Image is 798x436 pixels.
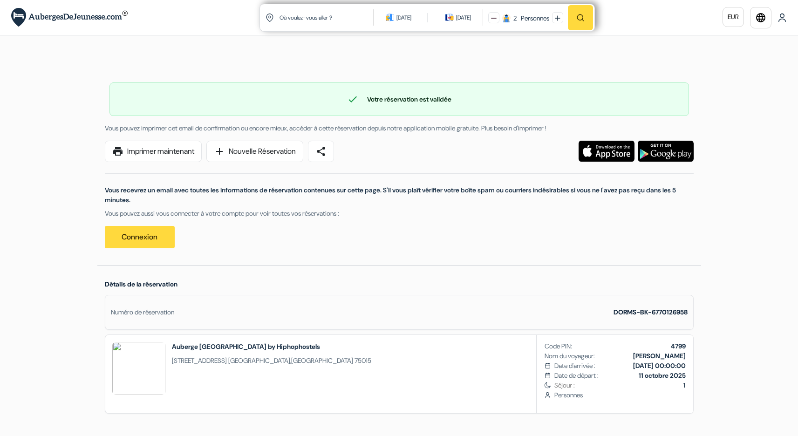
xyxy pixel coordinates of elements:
[105,226,175,248] a: Connexion
[105,141,202,162] a: printImprimer maintenant
[105,280,177,288] span: Détails de la réservation
[291,356,353,365] span: [GEOGRAPHIC_DATA]
[172,342,371,351] h2: Auberge [GEOGRAPHIC_DATA] by Hiphophostels
[355,356,371,365] span: 75015
[110,94,689,105] div: Votre réservation est validée
[228,356,290,365] span: [GEOGRAPHIC_DATA]
[502,14,511,22] img: guest icon
[778,13,787,22] img: User Icon
[723,7,744,27] a: EUR
[554,390,685,400] span: Personnes
[112,342,165,395] img: UzVbZQ49AjBRZwVk
[750,7,771,28] a: language
[683,381,686,389] b: 1
[614,308,688,316] strong: DORMS-BK-6770126958
[554,371,599,381] span: Date de départ :
[579,141,634,162] img: Téléchargez l'application gratuite
[456,13,471,22] div: [DATE]
[266,14,274,22] img: location icon
[11,8,128,27] img: AubergesDeJeunesse.com
[445,13,454,21] img: calendarIcon icon
[214,146,225,157] span: add
[396,13,411,22] div: [DATE]
[638,141,694,162] img: Téléchargez l'application gratuite
[105,185,694,205] p: Vous recevrez un email avec toutes les informations de réservation contenues sur cette page. S'il...
[491,15,497,21] img: minus
[308,141,334,162] a: share
[513,14,517,23] div: 2
[172,356,227,365] span: [STREET_ADDRESS]
[112,146,123,157] span: print
[105,124,546,132] span: Vous pouvez imprimer cet email de confirmation ou encore mieux, accéder à cette réservation depui...
[172,356,371,366] span: ,
[386,13,394,21] img: calendarIcon icon
[545,341,572,351] span: Code PIN:
[315,146,327,157] span: share
[554,381,685,390] span: Séjour :
[554,361,595,371] span: Date d'arrivée :
[671,342,686,350] b: 4799
[633,352,686,360] b: [PERSON_NAME]
[639,371,686,380] b: 11 octobre 2025
[518,14,549,23] div: Personnes
[111,307,174,317] div: Numéro de réservation
[633,361,686,370] b: [DATE] 00:00:00
[555,15,560,21] img: plus
[545,351,595,361] span: Nom du voyageur:
[347,94,358,105] span: check
[206,141,303,162] a: addNouvelle Réservation
[279,6,375,29] input: Ville, université ou logement
[755,12,766,23] i: language
[105,209,694,218] p: Vous pouvez aussi vous connecter à votre compte pour voir toutes vos réservations :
